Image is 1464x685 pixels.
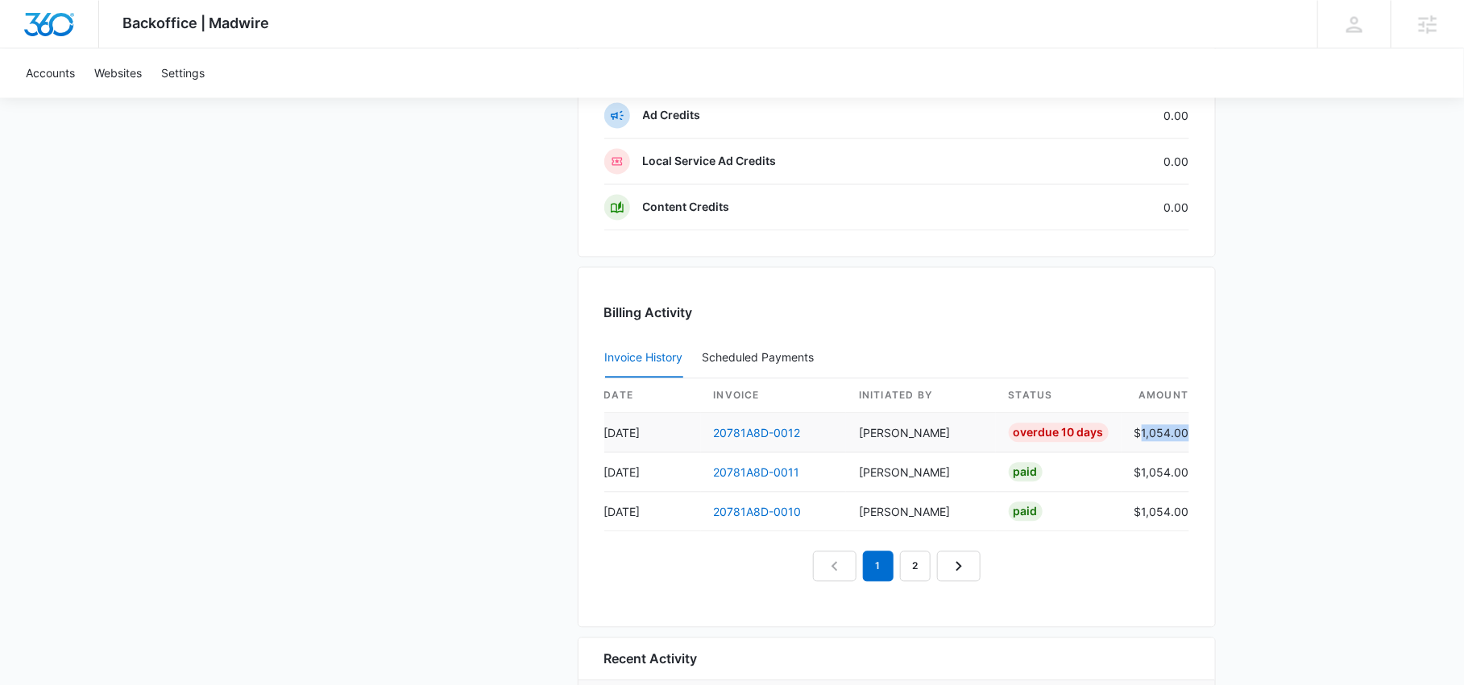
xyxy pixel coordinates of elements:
h3: Billing Activity [604,303,1189,322]
p: Local Service Ad Credits [643,153,777,169]
a: 20781A8D-0012 [714,426,801,439]
td: [DATE] [604,413,701,452]
div: Paid [1009,462,1043,481]
td: $1,054.00 [1122,492,1189,531]
td: [PERSON_NAME] [846,413,996,452]
a: Settings [151,48,214,97]
span: Backoffice | Madwire [123,14,270,31]
p: Ad Credits [643,107,701,123]
em: 1 [863,551,894,581]
div: Overdue 10 Days [1009,423,1109,442]
nav: Pagination [813,551,981,581]
td: 0.00 [1018,184,1189,230]
a: Websites [85,48,151,97]
th: date [604,378,701,413]
a: Accounts [16,48,85,97]
td: [DATE] [604,452,701,492]
div: Scheduled Payments [703,352,821,363]
a: 20781A8D-0011 [714,465,800,479]
a: 20781A8D-0010 [714,505,802,518]
td: 0.00 [1018,138,1189,184]
button: Invoice History [605,339,683,378]
th: status [996,378,1122,413]
td: 0.00 [1018,93,1189,138]
td: [PERSON_NAME] [846,492,996,531]
th: Initiated By [846,378,996,413]
a: Page 2 [900,551,931,581]
th: invoice [701,378,846,413]
td: [PERSON_NAME] [846,452,996,492]
a: Next Page [937,551,981,581]
p: Content Credits [643,199,730,215]
h6: Recent Activity [604,649,698,668]
td: [DATE] [604,492,701,531]
th: amount [1122,378,1189,413]
td: $1,054.00 [1122,413,1189,452]
div: Paid [1009,501,1043,521]
td: $1,054.00 [1122,452,1189,492]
